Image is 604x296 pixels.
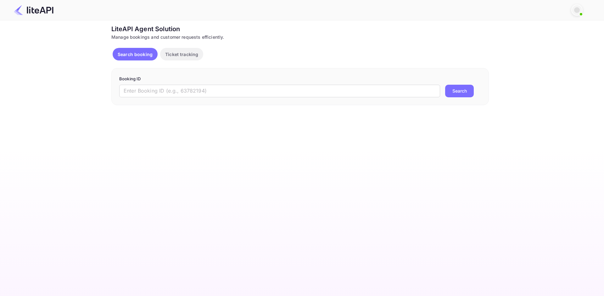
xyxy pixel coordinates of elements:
[111,34,489,40] div: Manage bookings and customer requests efficiently.
[445,85,474,97] button: Search
[111,24,489,34] div: LiteAPI Agent Solution
[14,5,53,15] img: LiteAPI Logo
[165,51,198,58] p: Ticket tracking
[119,85,440,97] input: Enter Booking ID (e.g., 63782194)
[118,51,153,58] p: Search booking
[119,76,481,82] p: Booking ID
